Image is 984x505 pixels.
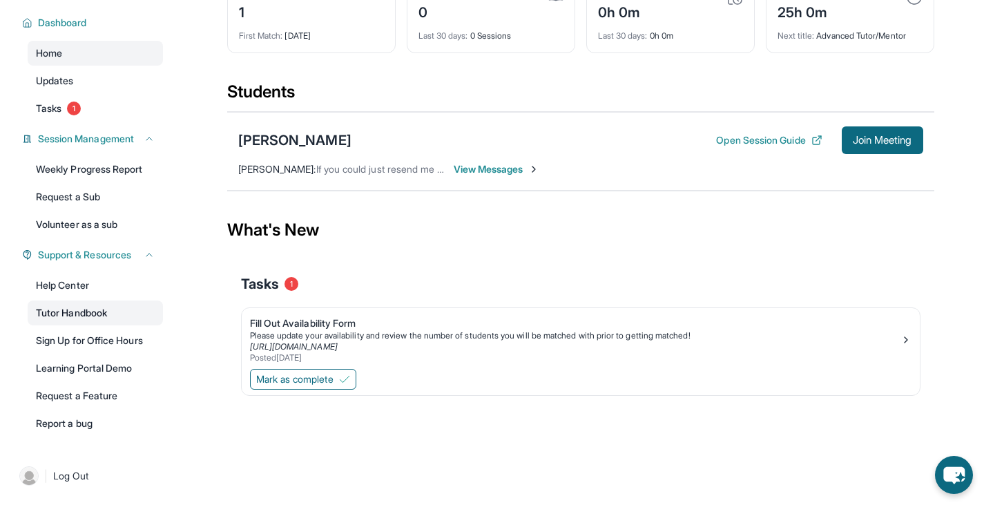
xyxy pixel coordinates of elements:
a: |Log Out [14,461,163,491]
a: Tasks1 [28,96,163,121]
span: Dashboard [38,16,87,30]
span: [PERSON_NAME] : [238,163,316,175]
a: Learning Portal Demo [28,356,163,381]
span: Tasks [241,274,279,294]
a: Request a Feature [28,383,163,408]
span: Last 30 days : [598,30,648,41]
a: Volunteer as a sub [28,212,163,237]
a: Fill Out Availability FormPlease update your availability and review the number of students you w... [242,308,920,366]
span: If you could just resend me the link and code only in. [316,163,546,175]
a: Sign Up for Office Hours [28,328,163,353]
span: View Messages [454,162,540,176]
span: Next title : [778,30,815,41]
img: Chevron-Right [528,164,539,175]
div: What's New [227,200,934,260]
a: [URL][DOMAIN_NAME] [250,341,338,352]
span: 1 [284,277,298,291]
a: Home [28,41,163,66]
div: Please update your availability and review the number of students you will be matched with prior ... [250,330,900,341]
button: Dashboard [32,16,155,30]
span: | [44,468,48,484]
img: user-img [19,466,39,486]
a: Report a bug [28,411,163,436]
img: Mark as complete [339,374,350,385]
a: Updates [28,68,163,93]
span: Log Out [53,469,89,483]
button: Session Management [32,132,155,146]
button: chat-button [935,456,973,494]
a: Weekly Progress Report [28,157,163,182]
div: Students [227,81,934,111]
button: Join Meeting [842,126,923,154]
span: Home [36,46,62,60]
span: First Match : [239,30,283,41]
a: Help Center [28,273,163,298]
div: Fill Out Availability Form [250,316,900,330]
span: Join Meeting [853,136,912,144]
span: Support & Resources [38,248,131,262]
button: Support & Resources [32,248,155,262]
div: Posted [DATE] [250,352,900,363]
div: [DATE] [239,22,384,41]
span: 1 [67,102,81,115]
button: Open Session Guide [716,133,822,147]
span: Session Management [38,132,134,146]
a: Tutor Handbook [28,301,163,325]
div: [PERSON_NAME] [238,131,351,150]
span: Tasks [36,102,61,115]
span: Updates [36,74,74,88]
a: Request a Sub [28,184,163,209]
span: Last 30 days : [418,30,468,41]
div: 0 Sessions [418,22,563,41]
div: 0h 0m [598,22,743,41]
button: Mark as complete [250,369,356,390]
div: Advanced Tutor/Mentor [778,22,923,41]
span: Mark as complete [256,372,334,386]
